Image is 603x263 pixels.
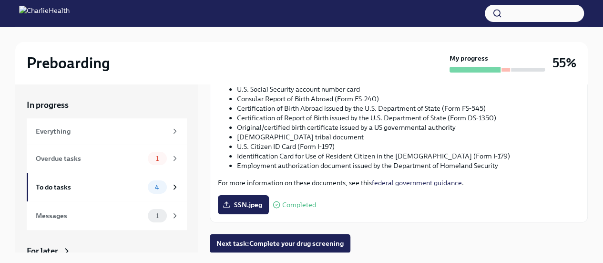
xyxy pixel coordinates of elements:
div: Everything [36,126,167,137]
li: Certification of Birth Abroad issued by the U.S. Department of State (Form FS-545) [237,104,580,113]
span: 1 [150,212,164,220]
label: SSN.jpeg [218,195,269,214]
a: Everything [27,118,187,144]
span: 1 [150,155,164,162]
p: For more information on these documents, see this . [218,178,580,188]
span: Next task : Complete your drug screening [216,239,344,248]
li: U.S. Social Security account number card [237,84,580,94]
button: Next task:Complete your drug screening [210,234,350,253]
strong: My progress [450,53,488,63]
span: SSN.jpeg [225,200,262,210]
img: CharlieHealth [19,6,70,21]
li: Identification Card for Use of Resident Citizen in the [DEMOGRAPHIC_DATA] (Form I-179) [237,151,580,161]
span: 4 [149,184,165,191]
li: Certification of Report of Birth issued by the U.S. Department of State (Form DS-1350) [237,113,580,123]
h3: 55% [552,54,576,72]
a: In progress [27,99,187,111]
li: Original/certified birth certificate issued by a US governmental authority [237,123,580,132]
a: To do tasks4 [27,173,187,201]
li: U.S. Citizen ID Card (Form I-197) [237,142,580,151]
span: Completed [282,201,316,209]
a: For later [27,245,187,257]
li: [DEMOGRAPHIC_DATA] tribal document [237,132,580,142]
div: Overdue tasks [36,153,144,164]
h2: Preboarding [27,53,110,73]
div: To do tasks [36,182,144,192]
a: Messages1 [27,201,187,230]
li: Employment authorization document issued by the Department of Homeland Security [237,161,580,170]
div: Messages [36,210,144,221]
div: For later [27,245,58,257]
a: Overdue tasks1 [27,144,187,173]
a: federal government guidance [372,179,462,187]
li: Consular Report of Birth Abroad (Form FS-240) [237,94,580,104]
